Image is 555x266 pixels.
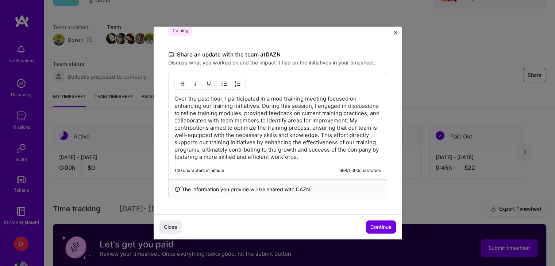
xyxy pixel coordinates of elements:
[168,179,387,199] div: The information you provide will be shared with DAZN .
[206,81,212,87] img: Underline
[174,95,381,161] p: Over the past hour, I participated in a mod training meeting focused on enhancing our training in...
[174,168,224,173] div: 100 characters minimum
[366,220,396,234] button: Continue
[168,51,174,59] i: icon DocumentBlack
[370,223,392,231] span: Continue
[221,81,227,87] img: UL
[174,185,180,193] i: icon InfoBlack
[394,31,397,39] button: Close
[180,81,185,87] img: Bold
[216,79,217,88] img: Divider
[159,220,182,234] button: Close
[339,168,381,173] div: 668 / 1,000 characters
[168,59,387,66] label: Discuss what you worked on and the impact it had on the initiatives in your timesheet.
[164,223,177,231] span: Close
[193,81,199,87] img: Italic
[235,81,240,87] img: OL
[168,26,192,36] span: Training
[168,50,387,59] label: Share an update with the team at DAZN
